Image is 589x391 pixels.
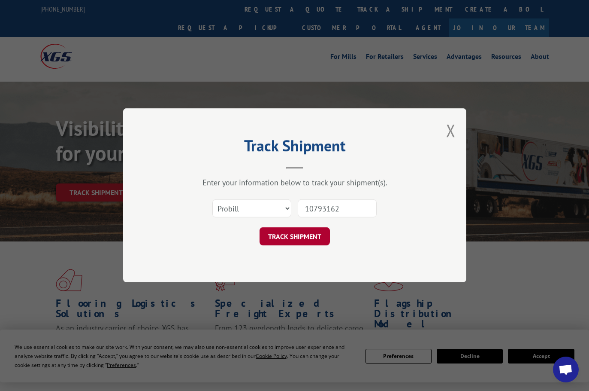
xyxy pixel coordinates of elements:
div: Enter your information below to track your shipment(s). [166,178,423,188]
button: Close modal [446,119,456,142]
button: TRACK SHIPMENT [260,228,330,246]
input: Number(s) [298,200,377,218]
h2: Track Shipment [166,140,423,156]
div: Open chat [553,357,579,382]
